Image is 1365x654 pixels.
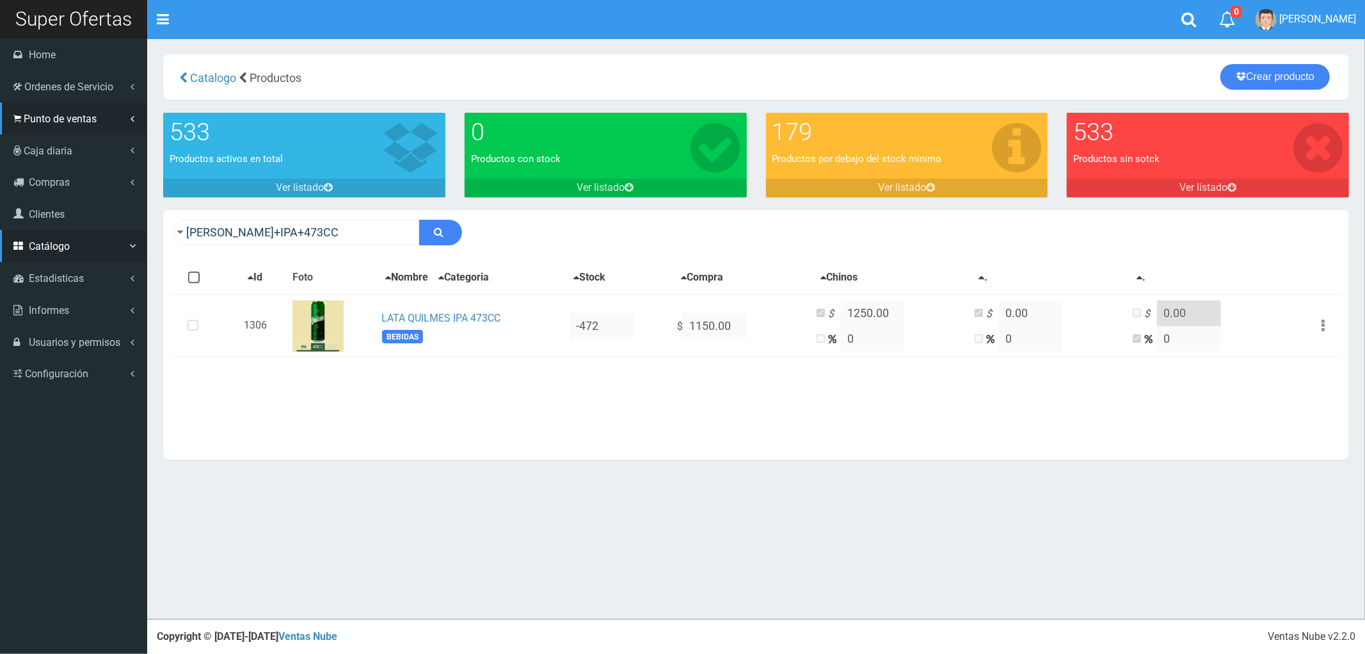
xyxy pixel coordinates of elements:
a: Crear producto [1220,64,1330,90]
font: Productos sin sotck [1073,153,1160,165]
button: Stock [570,270,609,286]
button: . [1133,270,1149,286]
span: Home [29,49,56,61]
span: Informes [29,304,69,316]
font: 533 [1073,118,1114,146]
span: Clientes [29,208,65,220]
input: Ingrese su busqueda [173,220,420,245]
div: Ventas Nube v2.2.0 [1268,630,1355,644]
span: Compras [29,176,70,188]
a: Ver listado [465,179,747,197]
span: Usuarios y permisos [29,336,120,348]
span: 0 [1231,6,1242,18]
font: Ver listado [577,181,625,193]
td: $ [672,295,811,357]
font: Productos activos en total [170,153,283,165]
i: $ [986,307,999,322]
a: LATA QUILMES IPA 473CC [382,312,501,324]
th: Foto [287,261,376,295]
span: Punto de ventas [24,113,97,125]
span: Catálogo [29,240,70,252]
font: Ver listado [1179,181,1227,193]
button: Chinos [817,270,861,286]
button: Nombre [382,270,433,286]
font: 533 [170,118,210,146]
button: . [975,270,991,286]
a: Catalogo [188,71,236,85]
font: 179 [772,118,813,146]
a: Ver listado [163,179,445,197]
td: 1306 [239,295,288,357]
font: Productos por debajo del stock minimo [772,153,942,165]
img: ... [292,300,344,352]
a: Ventas Nube [278,630,337,642]
font: Productos con stock [471,153,561,165]
a: Ver listado [766,179,1048,197]
span: Caja diaria [24,145,72,157]
button: Categoria [435,270,493,286]
img: User Image [1256,9,1277,30]
i: $ [828,307,841,322]
span: Productos [250,71,301,85]
font: Ver listado [878,181,926,193]
a: Ver listado [1067,179,1349,197]
i: $ [1144,307,1157,322]
button: Compra [677,270,727,286]
span: Estadisticas [29,272,84,284]
span: BEBIDAS [382,330,423,343]
span: Catalogo [190,71,236,85]
font: 0 [471,118,484,146]
span: Super Ofertas [15,8,132,30]
strong: Copyright © [DATE]-[DATE] [157,630,337,642]
font: Ver listado [276,181,324,193]
span: Ordenes de Servicio [24,81,113,93]
button: Id [244,270,267,286]
span: Configuración [25,368,88,380]
span: [PERSON_NAME] [1279,13,1356,25]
